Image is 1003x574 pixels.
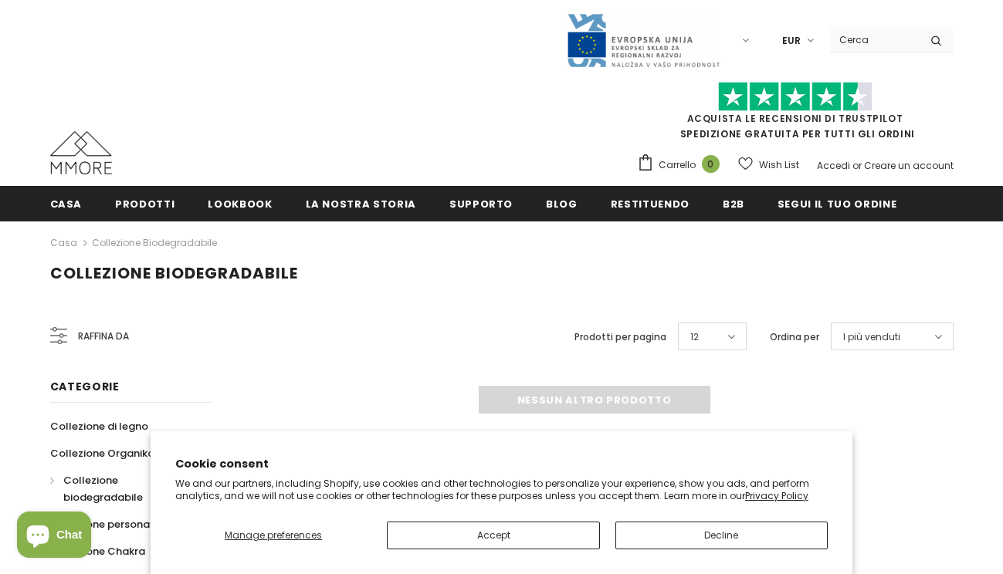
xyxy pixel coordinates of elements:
span: I più venduti [843,329,900,345]
span: Categorie [50,379,120,394]
span: Collezione Organika [50,446,154,461]
a: Wish List [738,151,799,178]
a: supporto [449,186,513,221]
span: Lookbook [208,197,272,211]
span: Casa [50,197,83,211]
a: Collezione biodegradabile [92,236,217,249]
a: Lookbook [208,186,272,221]
a: Collezione Chakra [50,538,145,565]
a: Prodotti [115,186,175,221]
button: Decline [615,522,828,549]
a: Carrello 0 [637,154,727,177]
a: Collezione Organika [50,440,154,467]
h2: Cookie consent [175,456,828,472]
a: Javni Razpis [566,33,720,46]
a: Restituendo [611,186,690,221]
img: Casi MMORE [50,131,112,174]
span: Collezione di legno [50,419,148,434]
a: La nostra storia [306,186,416,221]
span: Manage preferences [225,528,322,542]
span: Collezione biodegradabile [63,473,143,505]
span: Collezione personalizzata [50,517,185,532]
span: Wish List [759,157,799,173]
a: Segui il tuo ordine [778,186,896,221]
span: EUR [782,33,801,49]
a: Collezione personalizzata [50,511,185,538]
span: B2B [723,197,744,211]
span: La nostra storia [306,197,416,211]
a: Creare un account [864,159,954,172]
a: Blog [546,186,578,221]
a: Casa [50,186,83,221]
span: Collezione Chakra [50,544,145,559]
button: Accept [387,522,599,549]
img: Fidati di Pilot Stars [718,82,873,112]
a: Accedi [817,159,850,172]
a: Collezione di legno [50,413,148,440]
span: supporto [449,197,513,211]
span: Blog [546,197,578,211]
span: 12 [690,329,699,345]
label: Prodotti per pagina [574,329,666,345]
a: Acquista le recensioni di TrustPilot [687,112,903,125]
span: Raffina da [78,328,129,345]
span: Carrello [659,157,696,173]
a: Collezione biodegradabile [50,467,195,511]
button: Manage preferences [175,522,372,549]
inbox-online-store-chat: Shopify online store chat [12,512,96,562]
span: Restituendo [611,197,690,211]
a: B2B [723,186,744,221]
input: Search Site [830,29,919,51]
span: Prodotti [115,197,175,211]
span: Segui il tuo ordine [778,197,896,211]
span: or [852,159,862,172]
p: We and our partners, including Shopify, use cookies and other technologies to personalize your ex... [175,478,828,501]
img: Javni Razpis [566,12,720,69]
a: Privacy Policy [745,489,808,502]
a: Casa [50,234,77,252]
span: Collezione biodegradabile [50,262,298,284]
span: 0 [702,155,720,173]
label: Ordina per [770,329,819,345]
span: SPEDIZIONE GRATUITA PER TUTTI GLI ORDINI [637,89,954,140]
